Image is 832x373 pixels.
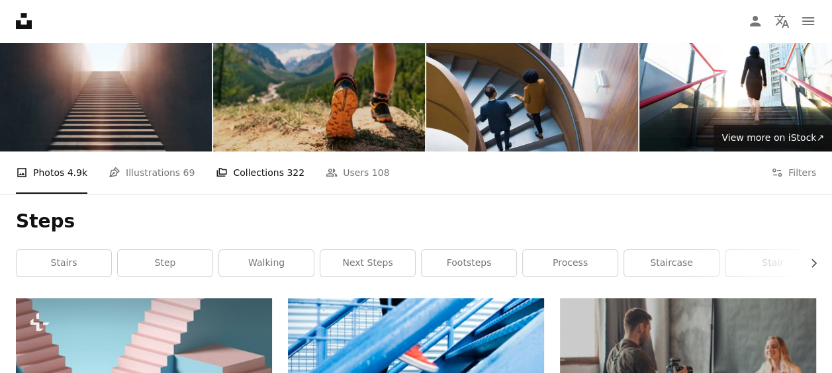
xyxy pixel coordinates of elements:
[768,8,795,34] button: Language
[213,11,425,151] img: womens footsteps in the forest
[16,210,816,233] h1: Steps
[714,125,832,151] a: View more on iStock↗
[320,250,415,276] a: next steps
[802,250,816,276] button: scroll list to the right
[523,250,618,276] a: process
[183,165,195,180] span: 69
[771,151,816,194] button: Filters
[109,151,195,194] a: Illustrations 69
[426,11,638,151] img: Business Colleagues Discussing on Spiral Staircase
[219,250,314,276] a: walking
[17,250,111,276] a: stairs
[326,151,389,194] a: Users 108
[795,8,821,34] button: Menu
[725,250,820,276] a: stair
[287,165,304,180] span: 322
[372,165,390,180] span: 108
[216,151,304,194] a: Collections 322
[624,250,719,276] a: staircase
[118,250,212,276] a: step
[721,132,824,143] span: View more on iStock ↗
[422,250,516,276] a: footsteps
[16,13,32,29] a: Home — Unsplash
[742,8,768,34] a: Log in / Sign up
